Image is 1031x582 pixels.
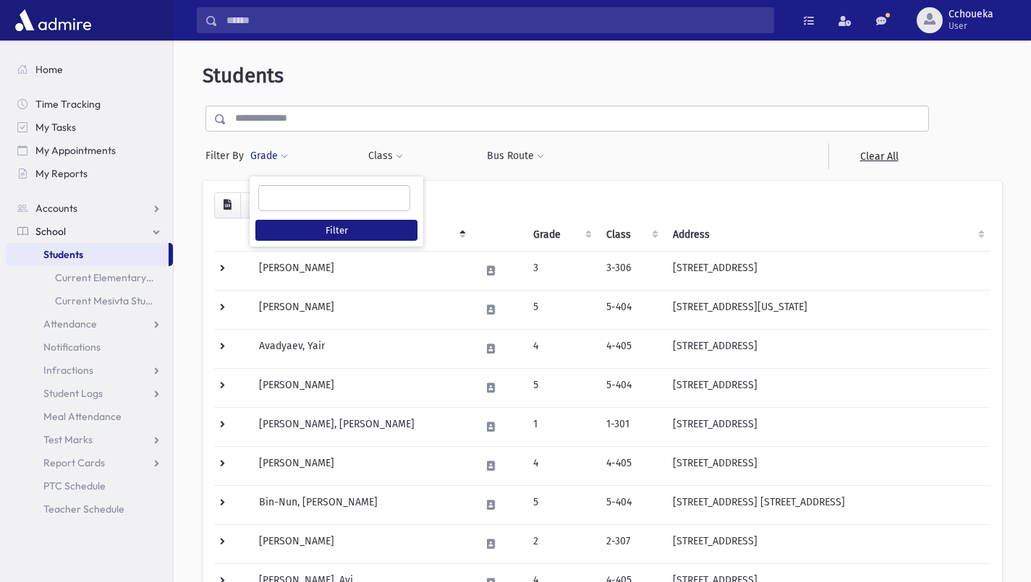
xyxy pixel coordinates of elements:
[598,218,664,252] th: Class: activate to sort column ascending
[525,368,598,407] td: 5
[43,479,106,492] span: PTC Schedule
[664,251,990,290] td: [STREET_ADDRESS]
[250,251,472,290] td: [PERSON_NAME]
[218,7,773,33] input: Search
[598,251,664,290] td: 3-306
[255,220,417,241] button: Filter
[525,446,598,485] td: 4
[240,192,269,218] button: Print
[35,167,88,180] span: My Reports
[35,63,63,76] span: Home
[828,143,929,169] a: Clear All
[525,329,598,368] td: 4
[205,148,250,163] span: Filter By
[250,524,472,563] td: [PERSON_NAME]
[598,407,664,446] td: 1-301
[250,290,472,329] td: [PERSON_NAME]
[35,225,66,238] span: School
[12,6,95,35] img: AdmirePro
[43,248,83,261] span: Students
[250,368,472,407] td: [PERSON_NAME]
[949,20,993,32] span: User
[6,428,173,451] a: Test Marks
[368,143,404,169] button: Class
[43,387,103,400] span: Student Logs
[6,197,173,220] a: Accounts
[43,364,93,377] span: Infractions
[525,290,598,329] td: 5
[664,407,990,446] td: [STREET_ADDRESS]
[525,407,598,446] td: 1
[250,143,289,169] button: Grade
[6,139,173,162] a: My Appointments
[43,317,97,330] span: Attendance
[664,218,990,252] th: Address: activate to sort column ascending
[250,485,472,524] td: Bin-Nun, [PERSON_NAME]
[6,382,173,405] a: Student Logs
[35,202,77,215] span: Accounts
[664,524,990,563] td: [STREET_ADDRESS]
[598,446,664,485] td: 4-405
[664,446,990,485] td: [STREET_ADDRESS]
[664,368,990,407] td: [STREET_ADDRESS]
[43,410,122,423] span: Meal Attendance
[6,243,169,266] a: Students
[6,497,173,521] a: Teacher Schedule
[43,502,124,515] span: Teacher Schedule
[35,144,116,157] span: My Appointments
[35,98,101,111] span: Time Tracking
[6,289,173,312] a: Current Mesivta Students
[6,312,173,335] a: Attendance
[525,524,598,563] td: 2
[6,266,173,289] a: Current Elementary Students
[6,58,173,81] a: Home
[486,143,545,169] button: Bus Route
[250,446,472,485] td: [PERSON_NAME]
[598,485,664,524] td: 5-404
[6,359,173,382] a: Infractions
[525,218,598,252] th: Grade: activate to sort column ascending
[6,335,173,359] a: Notifications
[949,9,993,20] span: Cchoueka
[250,329,472,368] td: Avadyaev, Yair
[6,474,173,497] a: PTC Schedule
[598,524,664,563] td: 2-307
[598,368,664,407] td: 5-404
[525,251,598,290] td: 3
[6,220,173,243] a: School
[598,290,664,329] td: 5-404
[43,433,93,446] span: Test Marks
[525,485,598,524] td: 5
[664,290,990,329] td: [STREET_ADDRESS][US_STATE]
[6,93,173,116] a: Time Tracking
[6,116,173,139] a: My Tasks
[6,405,173,428] a: Meal Attendance
[35,121,76,134] span: My Tasks
[6,451,173,474] a: Report Cards
[664,485,990,524] td: [STREET_ADDRESS] [STREET_ADDRESS]
[43,456,105,469] span: Report Cards
[250,407,472,446] td: [PERSON_NAME], [PERSON_NAME]
[664,329,990,368] td: [STREET_ADDRESS]
[6,162,173,185] a: My Reports
[43,341,101,354] span: Notifications
[598,329,664,368] td: 4-405
[214,192,241,218] button: CSV
[203,64,284,87] span: Students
